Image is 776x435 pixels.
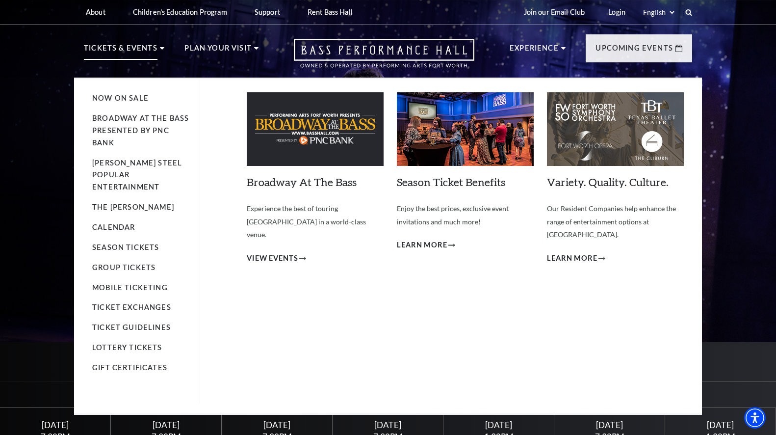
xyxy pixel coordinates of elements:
[247,252,306,265] a: View Events
[247,252,298,265] span: View Events
[12,420,99,430] div: [DATE]
[84,42,157,60] p: Tickets & Events
[259,39,510,78] a: Open this option
[397,239,455,251] a: Learn More Season Ticket Benefits
[92,283,168,292] a: Mobile Ticketing
[547,252,605,265] a: Learn More Variety. Quality. Culture.
[595,42,673,60] p: Upcoming Events
[92,343,162,352] a: Lottery Tickets
[92,243,159,251] a: Season Tickets
[641,8,676,17] select: Select:
[92,263,155,272] a: Group Tickets
[92,159,182,191] a: [PERSON_NAME] Steel Popular Entertainment
[547,175,669,189] a: Variety. Quality. Culture.
[397,239,447,251] span: Learn More
[92,303,171,311] a: Ticket Exchanges
[547,92,684,166] img: Variety. Quality. Culture.
[397,92,534,166] img: Season Ticket Benefits
[92,94,149,102] a: Now On Sale
[677,420,764,430] div: [DATE]
[547,202,684,242] p: Our Resident Companies help enhance the range of entertainment options at [GEOGRAPHIC_DATA].
[133,8,227,16] p: Children's Education Program
[247,202,384,242] p: Experience the best of touring [GEOGRAPHIC_DATA] in a world-class venue.
[92,363,167,372] a: Gift Certificates
[184,42,252,60] p: Plan Your Visit
[233,420,321,430] div: [DATE]
[510,42,559,60] p: Experience
[86,8,105,16] p: About
[566,420,653,430] div: [DATE]
[92,323,171,331] a: Ticket Guidelines
[247,175,357,189] a: Broadway At The Bass
[397,175,505,189] a: Season Ticket Benefits
[255,8,280,16] p: Support
[344,420,432,430] div: [DATE]
[397,202,534,228] p: Enjoy the best prices, exclusive event invitations and much more!
[92,223,135,231] a: Calendar
[308,8,353,16] p: Rent Bass Hall
[744,407,766,429] div: Accessibility Menu
[547,252,597,265] span: Learn More
[92,114,189,147] a: Broadway At The Bass presented by PNC Bank
[247,92,384,166] img: Broadway At The Bass
[123,420,210,430] div: [DATE]
[92,203,174,211] a: The [PERSON_NAME]
[455,420,543,430] div: [DATE]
